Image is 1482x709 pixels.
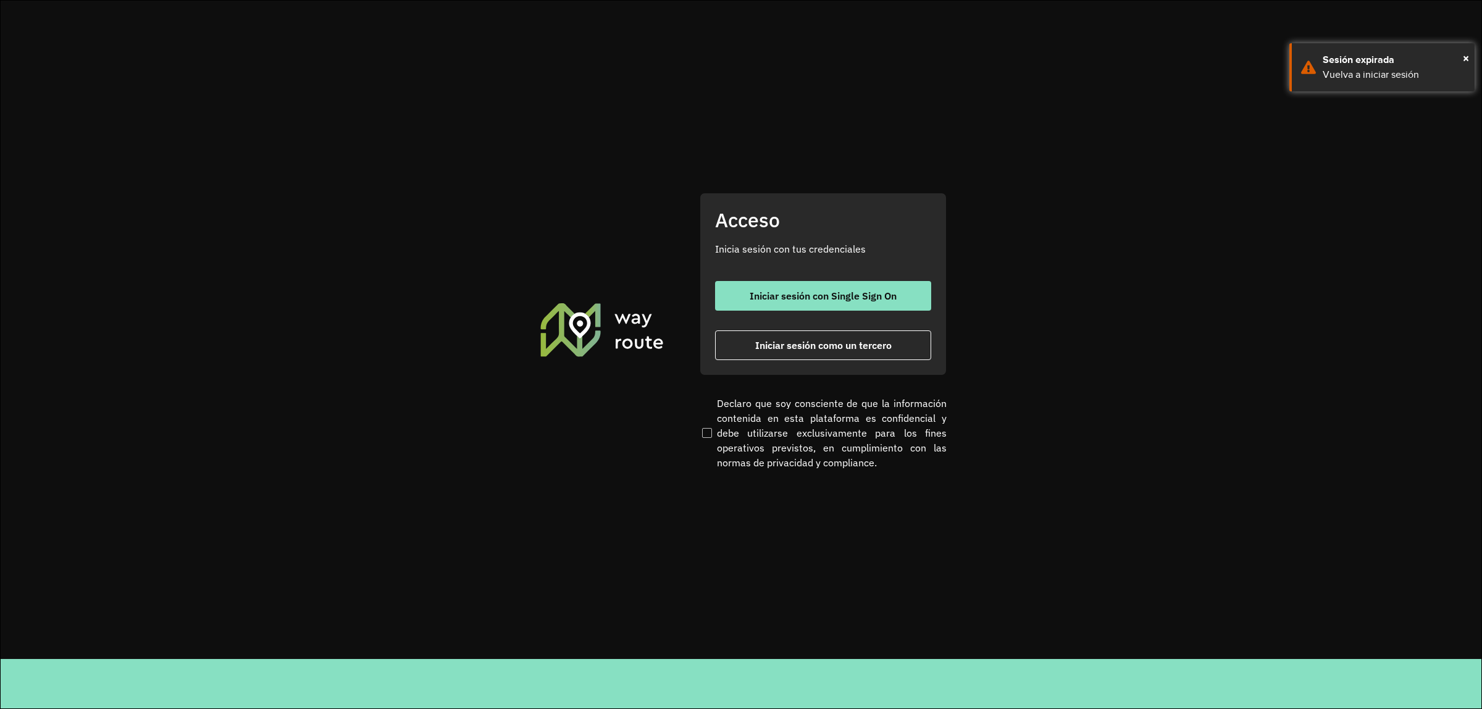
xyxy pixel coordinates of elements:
[1463,49,1469,67] button: Close
[538,301,666,358] img: Roteirizador AmbevTech
[755,340,892,350] span: Iniciar sesión como un tercero
[715,330,931,360] button: button
[1323,52,1465,67] div: Sesión expirada
[1323,67,1465,82] div: Vuelva a iniciar sesión
[715,281,931,311] button: button
[715,241,931,256] p: Inicia sesión con tus credenciales
[715,208,931,232] h2: Acceso
[700,396,947,470] label: Declaro que soy consciente de que la información contenida en esta plataforma es confidencial y d...
[750,291,897,301] span: Iniciar sesión con Single Sign On
[1463,49,1469,67] span: ×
